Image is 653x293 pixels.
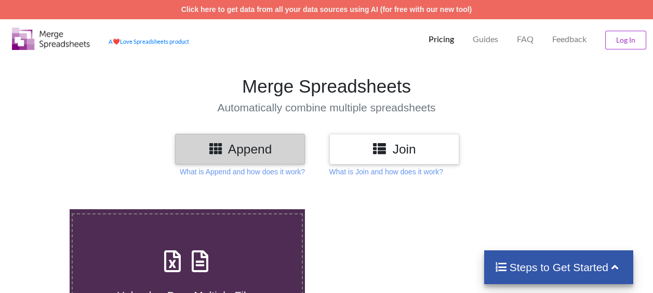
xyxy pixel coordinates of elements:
[12,28,90,50] img: Logo.png
[109,38,189,45] a: AheartLove Spreadsheets product
[552,35,587,43] span: Feedback
[183,142,297,157] h3: Append
[605,31,646,49] button: Log In
[113,38,120,45] span: heart
[473,34,498,45] p: Guides
[329,167,443,177] p: What is Join and how does it work?
[337,142,451,157] h3: Join
[429,34,454,45] p: Pricing
[495,261,623,274] h4: Steps to Get Started
[180,167,305,177] p: What is Append and how does it work?
[517,34,534,45] p: FAQ
[181,5,472,14] a: Click here to get data from all your data sources using AI (for free with our new tool)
